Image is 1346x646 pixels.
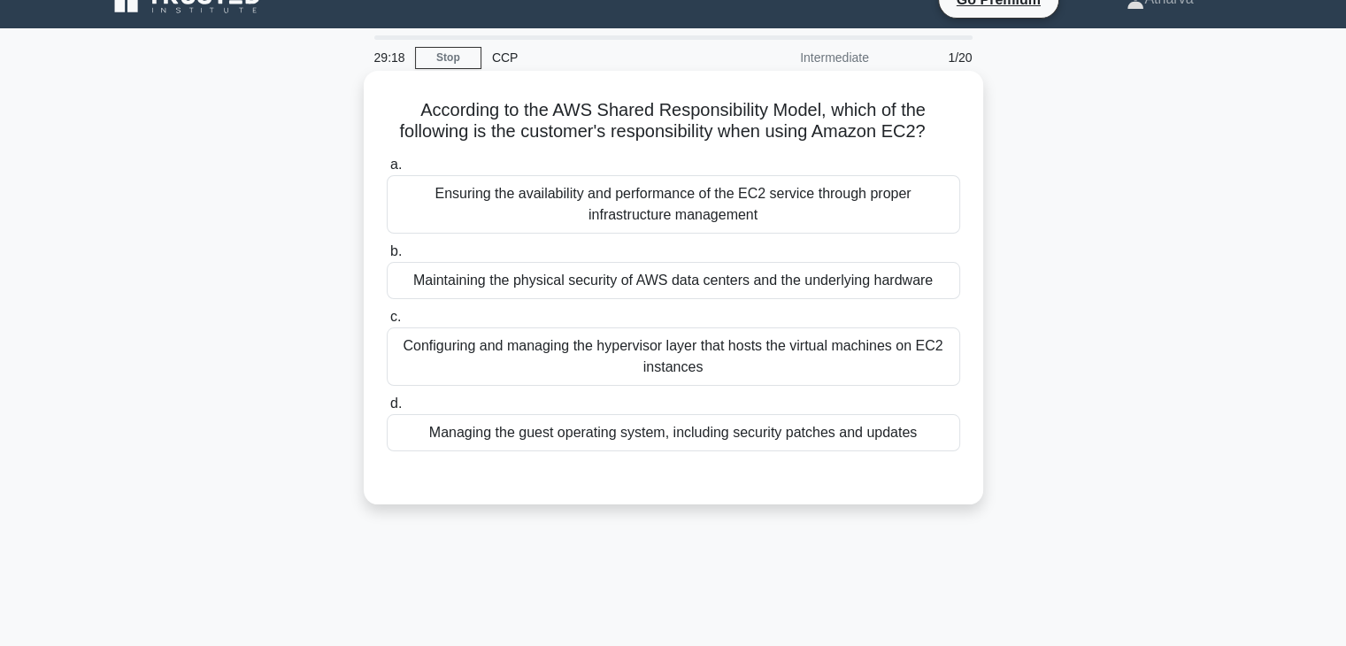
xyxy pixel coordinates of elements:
[387,414,960,451] div: Managing the guest operating system, including security patches and updates
[390,157,402,172] span: a.
[387,327,960,386] div: Configuring and managing the hypervisor layer that hosts the virtual machines on EC2 instances
[364,40,415,75] div: 29:18
[387,262,960,299] div: Maintaining the physical security of AWS data centers and the underlying hardware
[415,47,481,69] a: Stop
[481,40,725,75] div: CCP
[385,99,962,143] h5: According to the AWS Shared Responsibility Model, which of the following is the customer's respon...
[390,396,402,411] span: d.
[387,175,960,234] div: Ensuring the availability and performance of the EC2 service through proper infrastructure manage...
[390,243,402,258] span: b.
[725,40,880,75] div: Intermediate
[880,40,983,75] div: 1/20
[390,309,401,324] span: c.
